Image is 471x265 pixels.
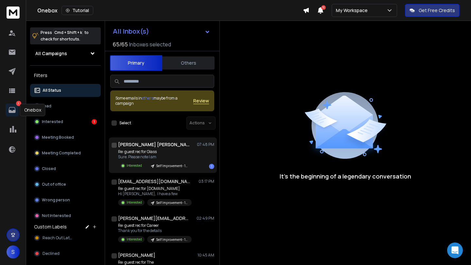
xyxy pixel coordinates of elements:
[41,29,89,42] p: Press to check for shortcuts.
[42,213,71,218] p: Not Interested
[42,166,56,171] p: Closed
[30,84,101,97] button: All Status
[92,119,97,124] div: 1
[115,96,193,106] div: Some emails in maybe from a campaign
[42,182,66,187] p: Out of office
[118,141,190,148] h1: [PERSON_NAME] [PERSON_NAME]
[156,164,188,168] p: Self Improvement- 1k-10k
[280,172,411,181] p: It’s the beginning of a legendary conversation
[108,25,216,38] button: All Inbox(s)
[30,71,101,80] h3: Filters
[118,191,192,196] p: Hi [PERSON_NAME], I have a few
[129,40,171,48] h3: Inboxes selected
[198,253,214,258] p: 10:45 AM
[118,186,192,191] p: Re: guest rec for [DOMAIN_NAME]
[142,95,153,101] span: others
[42,135,74,140] p: Meeting Booked
[30,231,101,244] button: Reach Out Later
[118,178,190,185] h1: [EMAIL_ADDRESS][DOMAIN_NAME]
[53,29,83,36] span: Cmd + Shift + k
[30,115,101,128] button: Interested1
[20,104,45,116] div: Onebox
[405,4,460,17] button: Get Free Credits
[321,5,326,10] span: 11
[30,47,101,60] button: All Campaigns
[118,149,192,154] p: Re: guest rec for Glass
[118,252,155,258] h1: [PERSON_NAME]
[43,235,73,241] span: Reach Out Later
[42,103,51,109] p: Lead
[30,247,101,260] button: Declined
[110,55,162,71] button: Primary
[42,150,81,156] p: Meeting Completed
[127,200,142,205] p: Interested
[119,120,131,126] label: Select
[162,56,215,70] button: Others
[30,100,101,113] button: Lead
[35,50,67,57] h1: All Campaigns
[61,6,93,15] button: Tutorial
[37,6,303,15] div: Onebox
[7,245,20,258] button: S
[30,162,101,175] button: Closed
[118,223,192,228] p: Re: guest rec for Career
[113,40,128,48] span: 65 / 65
[43,88,61,93] p: All Status
[209,164,214,169] div: 1
[127,237,142,242] p: Interested
[127,163,142,168] p: Interested
[6,103,19,117] a: 1
[113,28,149,35] h1: All Inbox(s)
[156,200,188,205] p: Self Improvement- 1k-10k
[30,209,101,222] button: Not Interested
[118,260,192,265] p: Re: guest rec for The
[30,194,101,207] button: Wrong person
[42,197,70,203] p: Wrong person
[197,142,214,147] p: 07:48 PM
[34,224,67,230] h3: Custom Labels
[118,154,192,160] p: Sure. Please note I am
[199,179,214,184] p: 03:17 PM
[419,7,455,14] p: Get Free Credits
[43,251,60,256] span: Declined
[42,119,63,124] p: Interested
[156,237,188,242] p: Self Improvement- 1k-10k
[16,101,21,106] p: 1
[118,228,192,233] p: Thank you for the details
[197,216,214,221] p: 02:49 PM
[30,131,101,144] button: Meeting Booked
[118,215,190,222] h1: [PERSON_NAME][EMAIL_ADDRESS][DOMAIN_NAME]
[193,98,209,104] button: Review
[447,242,463,258] div: Open Intercom Messenger
[336,7,370,14] p: My Workspace
[30,178,101,191] button: Out of office
[30,147,101,160] button: Meeting Completed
